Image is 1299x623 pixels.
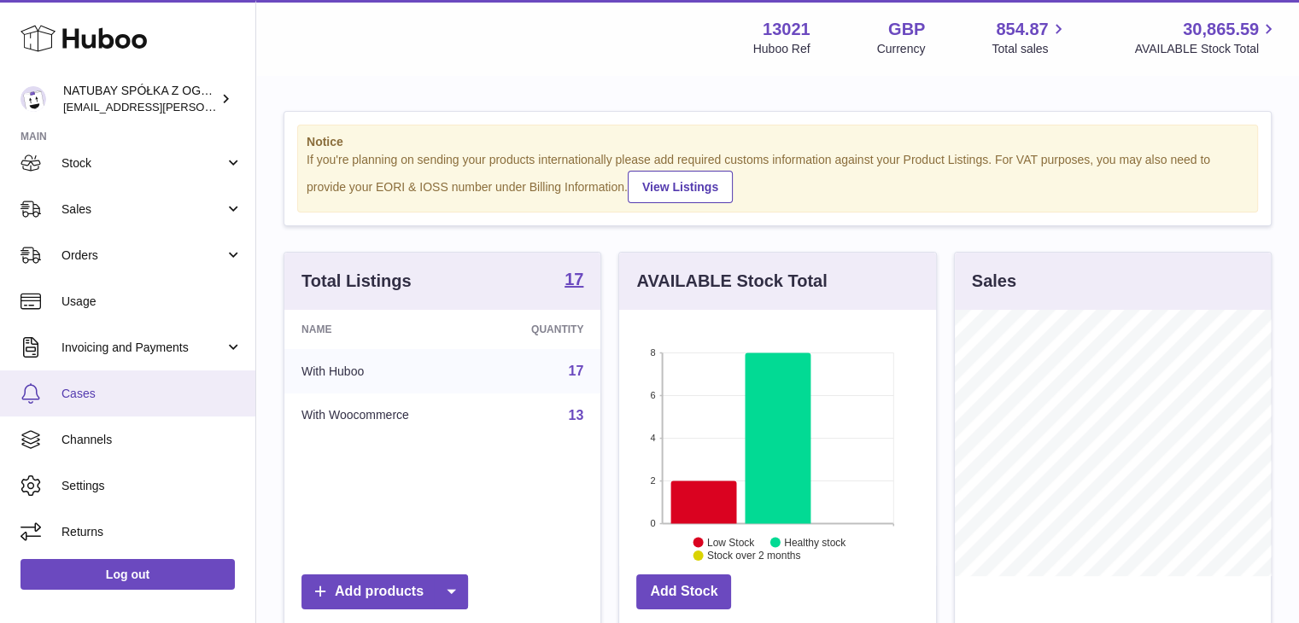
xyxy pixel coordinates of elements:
[63,100,342,114] span: [EMAIL_ADDRESS][PERSON_NAME][DOMAIN_NAME]
[284,393,481,438] td: With Woocommerce
[996,18,1048,41] span: 854.87
[992,41,1068,57] span: Total sales
[651,390,656,400] text: 6
[61,201,225,218] span: Sales
[707,550,800,562] text: Stock over 2 months
[636,270,827,293] h3: AVAILABLE Stock Total
[61,247,225,264] span: Orders
[753,41,810,57] div: Huboo Ref
[651,475,656,486] text: 2
[651,518,656,528] text: 0
[61,340,225,356] span: Invoicing and Payments
[972,270,1016,293] h3: Sales
[61,294,243,310] span: Usage
[61,386,243,402] span: Cases
[763,18,810,41] strong: 13021
[61,478,243,494] span: Settings
[1134,41,1279,57] span: AVAILABLE Stock Total
[481,310,601,349] th: Quantity
[301,270,412,293] h3: Total Listings
[307,152,1249,203] div: If you're planning on sending your products internationally please add required customs informati...
[877,41,926,57] div: Currency
[61,155,225,172] span: Stock
[707,536,755,548] text: Low Stock
[651,347,656,358] text: 8
[888,18,925,41] strong: GBP
[565,271,583,291] a: 17
[1134,18,1279,57] a: 30,865.59 AVAILABLE Stock Total
[63,83,217,115] div: NATUBAY SPÓŁKA Z OGRANICZONĄ ODPOWIEDZIALNOŚCIĄ
[20,86,46,112] img: kacper.antkowski@natubay.pl
[992,18,1068,57] a: 854.87 Total sales
[1183,18,1259,41] span: 30,865.59
[784,536,846,548] text: Healthy stock
[565,271,583,288] strong: 17
[569,408,584,422] a: 13
[20,559,235,590] a: Log out
[284,310,481,349] th: Name
[284,349,481,393] td: With Huboo
[307,134,1249,150] strong: Notice
[651,433,656,443] text: 4
[61,524,243,540] span: Returns
[301,574,468,609] a: Add products
[628,171,733,203] a: View Listings
[636,574,731,609] a: Add Stock
[569,364,584,378] a: 17
[61,432,243,448] span: Channels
